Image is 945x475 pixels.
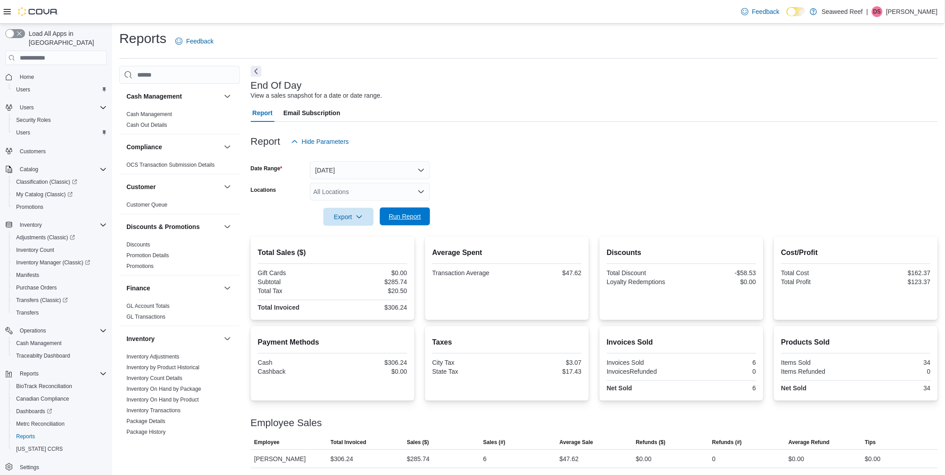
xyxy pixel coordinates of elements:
div: $47.62 [509,269,582,276]
span: Reports [20,370,39,377]
span: Transfers [16,309,39,316]
button: [DATE] [310,161,430,179]
h1: Reports [119,30,166,47]
button: Inventory [126,334,220,343]
div: 0 [712,453,716,464]
span: Feedback [752,7,780,16]
a: Inventory Count [13,245,58,255]
a: Transfers (Classic) [13,295,71,306]
p: | [867,6,868,17]
h2: Average Spent [432,247,582,258]
span: Product Expirations [126,439,173,446]
button: Hide Parameters [287,133,353,151]
button: Users [9,83,110,96]
span: Inventory Count [13,245,107,255]
button: Export [323,208,374,226]
strong: Net Sold [781,384,807,392]
span: Traceabilty Dashboard [13,350,107,361]
span: Report [253,104,273,122]
div: $0.00 [334,269,407,276]
span: BioTrack Reconciliation [13,381,107,392]
label: Locations [251,186,276,194]
h2: Payment Methods [258,337,407,348]
a: Inventory On Hand by Product [126,397,199,403]
button: Promotions [9,201,110,213]
span: Cash Management [126,111,172,118]
a: Users [13,127,34,138]
div: 34 [858,384,931,392]
a: Inventory by Product Historical [126,364,200,371]
span: Reports [13,431,107,442]
button: Customer [126,182,220,191]
div: $162.37 [858,269,931,276]
span: Average Refund [788,439,830,446]
button: Users [2,101,110,114]
div: Items Refunded [781,368,854,375]
div: $0.00 [636,453,652,464]
h3: Employee Sales [251,418,322,428]
div: David Schwab [872,6,883,17]
a: Traceabilty Dashboard [13,350,74,361]
div: City Tax [432,359,505,366]
span: Catalog [16,164,107,175]
span: Inventory by Product Historical [126,364,200,371]
span: Load All Apps in [GEOGRAPHIC_DATA] [25,29,107,47]
button: Customer [222,181,233,192]
span: Inventory Manager (Classic) [13,257,107,268]
span: Inventory On Hand by Package [126,385,201,393]
h3: Cash Management [126,92,182,101]
div: $0.00 [683,278,756,285]
a: BioTrack Reconciliation [13,381,76,392]
a: OCS Transaction Submission Details [126,162,215,168]
span: Cash Management [16,340,61,347]
a: Settings [16,462,43,473]
div: Cash [258,359,331,366]
a: Product Expirations [126,440,173,446]
span: Inventory Count [16,246,54,254]
div: 0 [858,368,931,375]
span: Purchase Orders [16,284,57,291]
label: Date Range [251,165,283,172]
div: $123.37 [858,278,931,285]
a: Inventory Transactions [126,407,181,414]
a: My Catalog (Classic) [13,189,76,200]
div: Finance [119,301,240,326]
button: Cash Management [222,91,233,102]
a: Customer Queue [126,202,167,208]
button: Discounts & Promotions [222,221,233,232]
span: Sales (#) [483,439,505,446]
span: Home [16,71,107,82]
h2: Invoices Sold [607,337,756,348]
span: Classification (Classic) [16,178,77,186]
button: Operations [2,324,110,337]
button: Catalog [2,163,110,176]
a: Dashboards [9,405,110,418]
button: Inventory [2,219,110,231]
h3: Report [251,136,280,147]
div: Items Sold [781,359,854,366]
button: Reports [2,367,110,380]
div: $306.24 [334,359,407,366]
a: Promotion Details [126,252,169,259]
div: Gift Cards [258,269,331,276]
h3: Discounts & Promotions [126,222,200,231]
div: Total Cost [781,269,854,276]
span: Promotions [126,263,154,270]
span: Metrc Reconciliation [16,420,65,427]
button: Manifests [9,269,110,281]
button: Canadian Compliance [9,393,110,405]
span: Discounts [126,241,150,248]
span: Sales ($) [407,439,429,446]
button: Run Report [380,207,430,225]
button: Users [16,102,37,113]
a: Metrc Reconciliation [13,419,68,429]
div: Total Profit [781,278,854,285]
span: Average Sale [560,439,593,446]
span: Feedback [186,37,213,46]
a: Inventory On Hand by Package [126,386,201,392]
img: Cova [18,7,58,16]
button: Home [2,70,110,83]
span: Run Report [389,212,421,221]
span: Users [13,84,107,95]
div: InvoicesRefunded [607,368,680,375]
